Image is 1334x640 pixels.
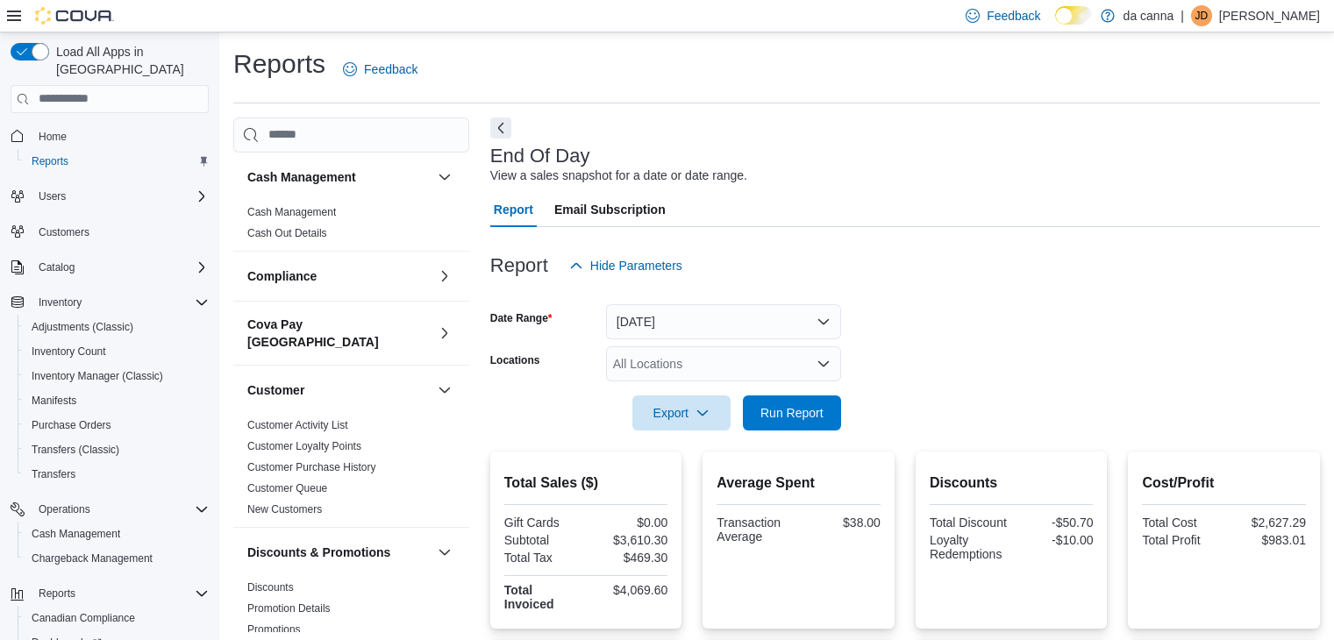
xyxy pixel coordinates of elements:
[25,608,142,629] a: Canadian Compliance
[25,608,209,629] span: Canadian Compliance
[589,533,667,547] div: $3,610.30
[247,503,322,516] a: New Customers
[247,544,431,561] button: Discounts & Promotions
[25,415,118,436] a: Purchase Orders
[32,221,209,243] span: Customers
[4,184,216,209] button: Users
[25,464,82,485] a: Transfers
[4,290,216,315] button: Inventory
[233,202,469,251] div: Cash Management
[247,440,361,452] a: Customer Loyalty Points
[717,473,881,494] h2: Average Spent
[25,464,209,485] span: Transfers
[434,323,455,344] button: Cova Pay [GEOGRAPHIC_DATA]
[18,339,216,364] button: Inventory Count
[1228,533,1306,547] div: $983.01
[4,219,216,245] button: Customers
[247,419,348,431] a: Customer Activity List
[39,225,89,239] span: Customers
[247,381,431,399] button: Customer
[18,413,216,437] button: Purchase Orders
[590,257,682,274] span: Hide Parameters
[494,192,533,227] span: Report
[1142,516,1220,530] div: Total Cost
[247,481,327,495] span: Customer Queue
[504,473,668,494] h2: Total Sales ($)
[434,380,455,401] button: Customer
[589,551,667,565] div: $469.30
[803,516,881,530] div: $38.00
[1142,473,1306,494] h2: Cost/Profit
[643,395,720,430] span: Export
[490,353,540,367] label: Locations
[364,60,417,78] span: Feedback
[25,316,209,338] span: Adjustments (Classic)
[25,341,113,362] a: Inventory Count
[606,304,841,339] button: [DATE]
[233,46,325,82] h1: Reports
[18,149,216,174] button: Reports
[25,439,126,460] a: Transfers (Classic)
[4,497,216,522] button: Operations
[504,583,554,611] strong: Total Invoiced
[32,418,111,432] span: Purchase Orders
[490,255,548,276] h3: Report
[247,316,431,351] button: Cova Pay [GEOGRAPHIC_DATA]
[434,266,455,287] button: Compliance
[25,548,160,569] a: Chargeback Management
[247,168,356,186] h3: Cash Management
[247,168,431,186] button: Cash Management
[817,357,831,371] button: Open list of options
[25,523,209,544] span: Cash Management
[490,311,553,325] label: Date Range
[930,516,1008,530] div: Total Discount
[39,189,66,203] span: Users
[39,295,82,309] span: Inventory
[247,502,322,516] span: New Customers
[25,366,170,387] a: Inventory Manager (Classic)
[25,415,209,436] span: Purchase Orders
[1219,5,1320,26] p: [PERSON_NAME]
[562,248,689,283] button: Hide Parameters
[32,583,209,604] span: Reports
[32,257,82,278] button: Catalog
[32,186,209,207] span: Users
[247,460,376,474] span: Customer Purchase History
[32,527,120,541] span: Cash Management
[1124,5,1174,26] p: da canna
[1142,533,1220,547] div: Total Profit
[18,364,216,388] button: Inventory Manager (Classic)
[32,125,209,147] span: Home
[25,548,209,569] span: Chargeback Management
[743,395,841,430] button: Run Report
[32,611,135,625] span: Canadian Compliance
[1228,516,1306,530] div: $2,627.29
[39,502,90,516] span: Operations
[39,130,67,144] span: Home
[247,601,331,615] span: Promotion Details
[233,415,469,527] div: Customer
[39,587,75,601] span: Reports
[930,473,1094,494] h2: Discounts
[18,606,216,630] button: Canadian Compliance
[18,315,216,339] button: Adjustments (Classic)
[49,43,209,78] span: Load All Apps in [GEOGRAPHIC_DATA]
[25,390,83,411] a: Manifests
[32,292,209,313] span: Inventory
[25,390,209,411] span: Manifests
[632,395,731,430] button: Export
[434,542,455,563] button: Discounts & Promotions
[39,260,75,274] span: Catalog
[25,341,209,362] span: Inventory Count
[247,439,361,453] span: Customer Loyalty Points
[247,580,294,594] span: Discounts
[247,267,431,285] button: Compliance
[247,602,331,615] a: Promotion Details
[18,522,216,546] button: Cash Management
[247,581,294,594] a: Discounts
[25,316,140,338] a: Adjustments (Classic)
[1015,533,1093,547] div: -$10.00
[32,583,82,604] button: Reports
[247,226,327,240] span: Cash Out Details
[504,551,582,565] div: Total Tax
